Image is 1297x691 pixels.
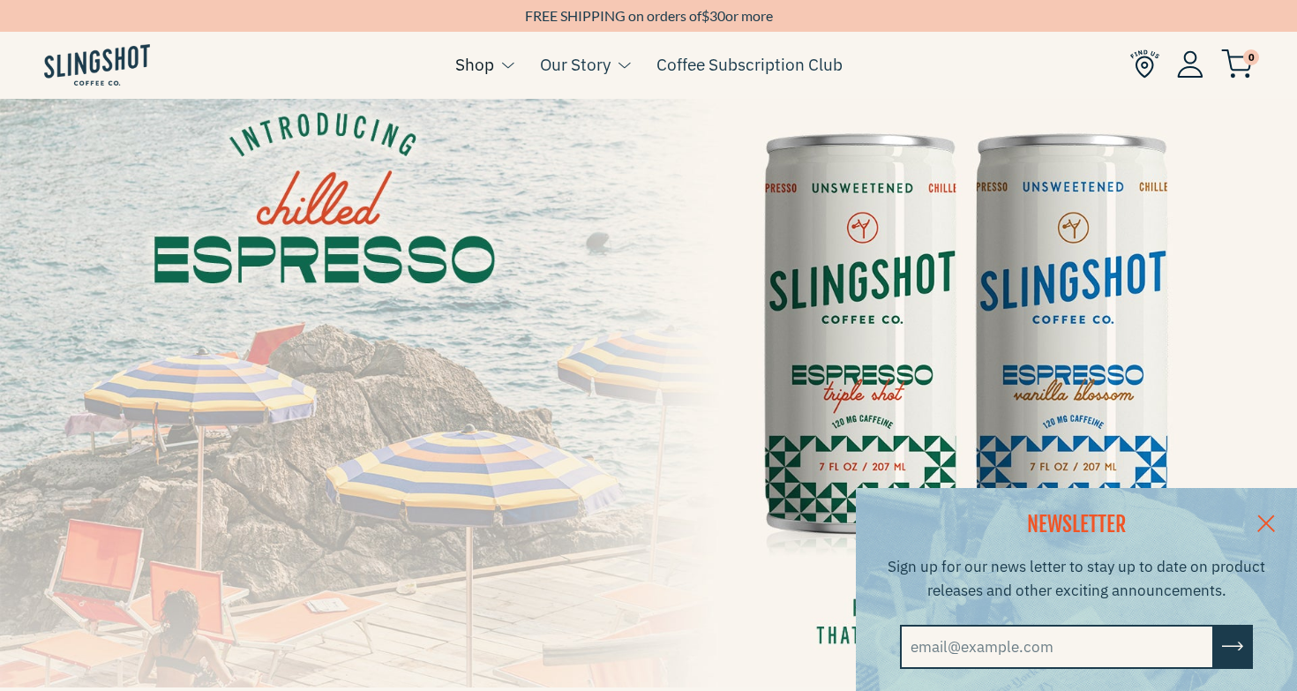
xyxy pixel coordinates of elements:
span: 30 [709,7,725,24]
input: email@example.com [900,625,1214,669]
p: Sign up for our news letter to stay up to date on product releases and other exciting announcements. [878,555,1275,603]
span: $ [701,7,709,24]
span: 0 [1243,49,1259,65]
a: Shop [455,51,494,78]
a: 0 [1221,54,1253,75]
a: Our Story [540,51,611,78]
a: Coffee Subscription Club [656,51,843,78]
img: Find Us [1130,49,1159,79]
h2: NEWSLETTER [878,510,1275,540]
img: Account [1177,50,1203,78]
img: cart [1221,49,1253,79]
